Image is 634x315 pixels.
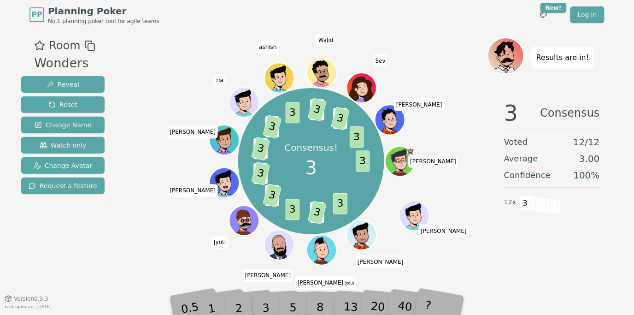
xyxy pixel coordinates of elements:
button: Change Name [21,117,105,133]
span: Click to change your name [214,74,226,87]
button: Version0.9.3 [5,295,48,303]
span: Last updated: [DATE] [5,304,52,309]
span: Click to change your name [316,34,336,47]
span: Reveal [47,80,79,89]
span: 3 [308,98,327,122]
button: Reveal [21,76,105,93]
span: Consensus [540,102,600,124]
span: 3 [286,102,300,124]
span: 3 [331,107,350,131]
span: Change Name [35,120,91,130]
span: Change Avatar [34,161,93,170]
span: No.1 planning poker tool for agile teams [48,18,159,25]
span: ryan is the host [407,147,414,155]
span: Click to change your name [167,184,218,197]
span: Click to change your name [408,155,458,168]
span: 5 [334,108,348,129]
span: 3 [504,102,518,124]
button: Add as favourite [34,37,45,54]
span: Reset [48,100,77,109]
p: Consensus! [284,141,339,154]
span: 3 [286,199,300,220]
a: PPPlanning PokerNo.1 planning poker tool for agile teams [29,5,159,25]
span: Average [504,152,538,165]
span: 5 [254,138,268,160]
button: Request a feature [21,178,105,194]
div: New! [540,3,567,13]
span: Click to change your name [355,256,406,268]
span: 5 [254,163,268,184]
span: 12 / 12 [573,136,600,149]
span: 3 [520,196,531,211]
span: 2 [265,185,280,206]
span: 3 [252,161,270,185]
span: Click to change your name [243,269,294,282]
button: Reset [21,96,105,113]
span: 12 x [504,197,517,208]
span: 3 [334,193,348,214]
span: 3 [350,126,364,148]
span: Click to change your name [295,276,357,289]
span: Click to change your name [167,125,218,138]
a: Log in [570,6,605,23]
span: 3 [305,154,317,182]
span: PP [31,9,42,20]
span: 3 [252,137,270,161]
button: Change Avatar [21,157,105,174]
span: 3 [308,201,327,225]
span: 5 [311,99,325,120]
span: Click to change your name [257,41,279,53]
span: Request a feature [29,181,97,190]
button: Click to change your avatar [308,236,336,264]
span: 5 [265,116,280,137]
span: 3 [263,115,282,139]
span: 3 [263,184,282,208]
span: 100 % [574,169,600,182]
span: Planning Poker [48,5,159,18]
span: Click to change your name [211,236,228,249]
span: Click to change your name [394,98,445,111]
span: Version 0.9.3 [14,295,48,303]
span: Click to change your name [373,54,388,67]
span: Voted [504,136,528,149]
span: Confidence [504,169,551,182]
span: Click to change your name [418,225,469,238]
span: 3 [356,151,370,172]
button: New! [535,6,552,23]
button: Watch only [21,137,105,154]
p: Results are in! [536,51,589,64]
span: 3.00 [579,152,600,165]
div: Wonders [34,54,95,73]
span: Room [49,37,80,54]
span: 5 [311,202,325,223]
span: Watch only [40,141,87,150]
